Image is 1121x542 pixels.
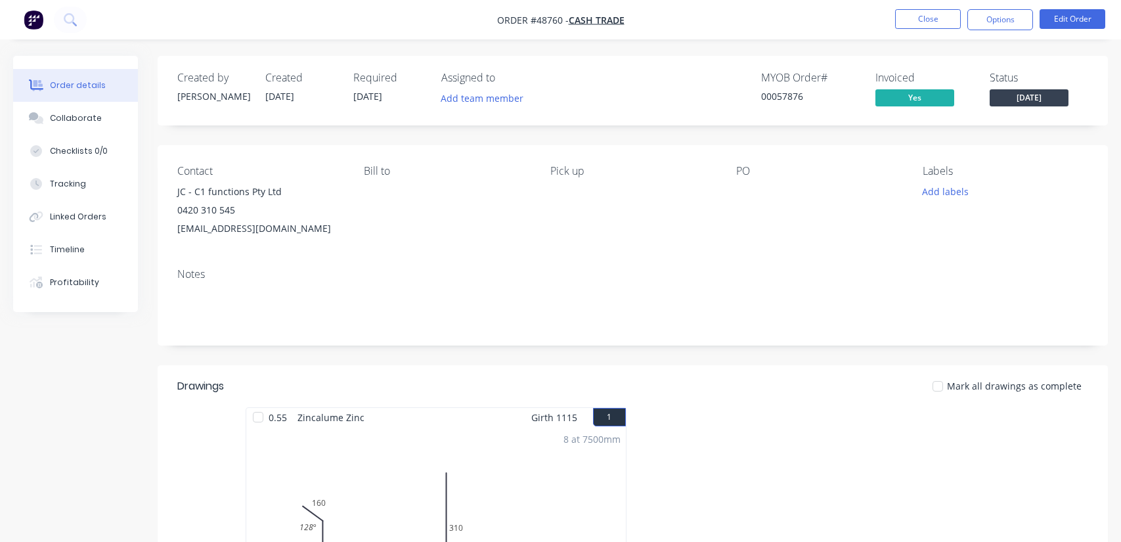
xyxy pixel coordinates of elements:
[761,72,860,84] div: MYOB Order #
[265,90,294,102] span: [DATE]
[569,14,625,26] a: Cash Trade
[265,72,338,84] div: Created
[177,165,343,177] div: Contact
[263,408,292,427] span: 0.55
[353,90,382,102] span: [DATE]
[497,14,569,26] span: Order #48760 -
[13,233,138,266] button: Timeline
[13,135,138,168] button: Checklists 0/0
[441,72,573,84] div: Assigned to
[875,89,954,106] span: Yes
[736,165,902,177] div: PO
[177,201,343,219] div: 0420 310 545
[13,266,138,299] button: Profitability
[177,219,343,238] div: [EMAIL_ADDRESS][DOMAIN_NAME]
[550,165,716,177] div: Pick up
[923,165,1088,177] div: Labels
[50,79,106,91] div: Order details
[50,244,85,256] div: Timeline
[177,268,1088,281] div: Notes
[990,72,1088,84] div: Status
[967,9,1033,30] button: Options
[50,211,106,223] div: Linked Orders
[177,183,343,238] div: JC - C1 functions Pty Ltd0420 310 545[EMAIL_ADDRESS][DOMAIN_NAME]
[177,183,343,201] div: JC - C1 functions Pty Ltd
[364,165,529,177] div: Bill to
[1040,9,1105,29] button: Edit Order
[50,112,102,124] div: Collaborate
[177,89,250,103] div: [PERSON_NAME]
[13,168,138,200] button: Tracking
[593,408,626,426] button: 1
[761,89,860,103] div: 00057876
[434,89,531,107] button: Add team member
[915,183,976,200] button: Add labels
[531,408,577,427] span: Girth 1115
[875,72,974,84] div: Invoiced
[441,89,531,107] button: Add team member
[50,178,86,190] div: Tracking
[895,9,961,29] button: Close
[24,10,43,30] img: Factory
[13,200,138,233] button: Linked Orders
[990,89,1068,106] span: [DATE]
[947,379,1082,393] span: Mark all drawings as complete
[177,378,224,394] div: Drawings
[177,72,250,84] div: Created by
[353,72,426,84] div: Required
[563,432,621,446] div: 8 at 7500mm
[50,277,99,288] div: Profitability
[50,145,108,157] div: Checklists 0/0
[990,89,1068,109] button: [DATE]
[292,408,370,427] span: Zincalume Zinc
[13,69,138,102] button: Order details
[13,102,138,135] button: Collaborate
